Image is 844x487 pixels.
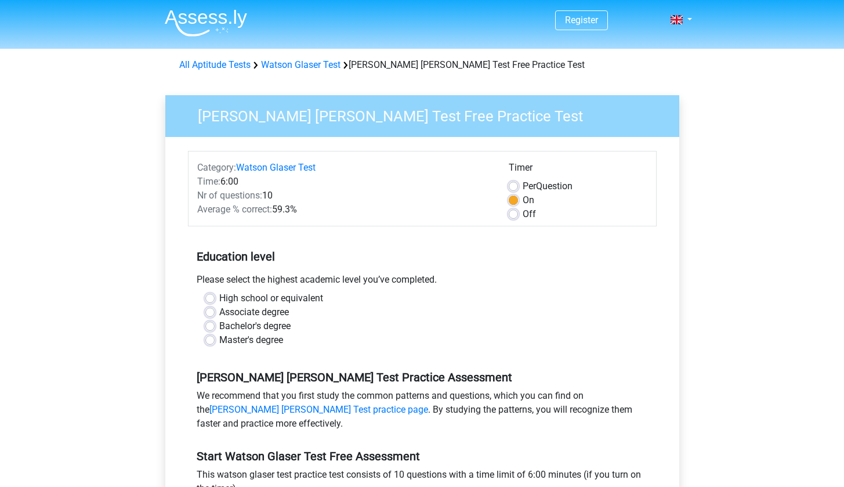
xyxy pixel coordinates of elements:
a: [PERSON_NAME] [PERSON_NAME] Test practice page [209,404,428,415]
a: Watson Glaser Test [236,162,316,173]
img: Assessly [165,9,247,37]
span: Per [523,181,536,192]
span: Time: [197,176,220,187]
a: Register [565,15,598,26]
label: High school or equivalent [219,291,323,305]
div: We recommend that you first study the common patterns and questions, which you can find on the . ... [188,389,657,435]
a: All Aptitude Tests [179,59,251,70]
div: 6:00 [189,175,500,189]
span: Average % correct: [197,204,272,215]
label: Master's degree [219,333,283,347]
label: Question [523,179,573,193]
div: Timer [509,161,647,179]
label: Off [523,207,536,221]
h5: [PERSON_NAME] [PERSON_NAME] Test Practice Assessment [197,370,648,384]
label: Bachelor's degree [219,319,291,333]
label: On [523,193,534,207]
div: Please select the highest academic level you’ve completed. [188,273,657,291]
div: 10 [189,189,500,203]
span: Nr of questions: [197,190,262,201]
h5: Education level [197,245,648,268]
a: Watson Glaser Test [261,59,341,70]
div: 59.3% [189,203,500,217]
div: [PERSON_NAME] [PERSON_NAME] Test Free Practice Test [175,58,670,72]
label: Associate degree [219,305,289,319]
h3: [PERSON_NAME] [PERSON_NAME] Test Free Practice Test [184,103,671,125]
h5: Start Watson Glaser Test Free Assessment [197,449,648,463]
span: Category: [197,162,236,173]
